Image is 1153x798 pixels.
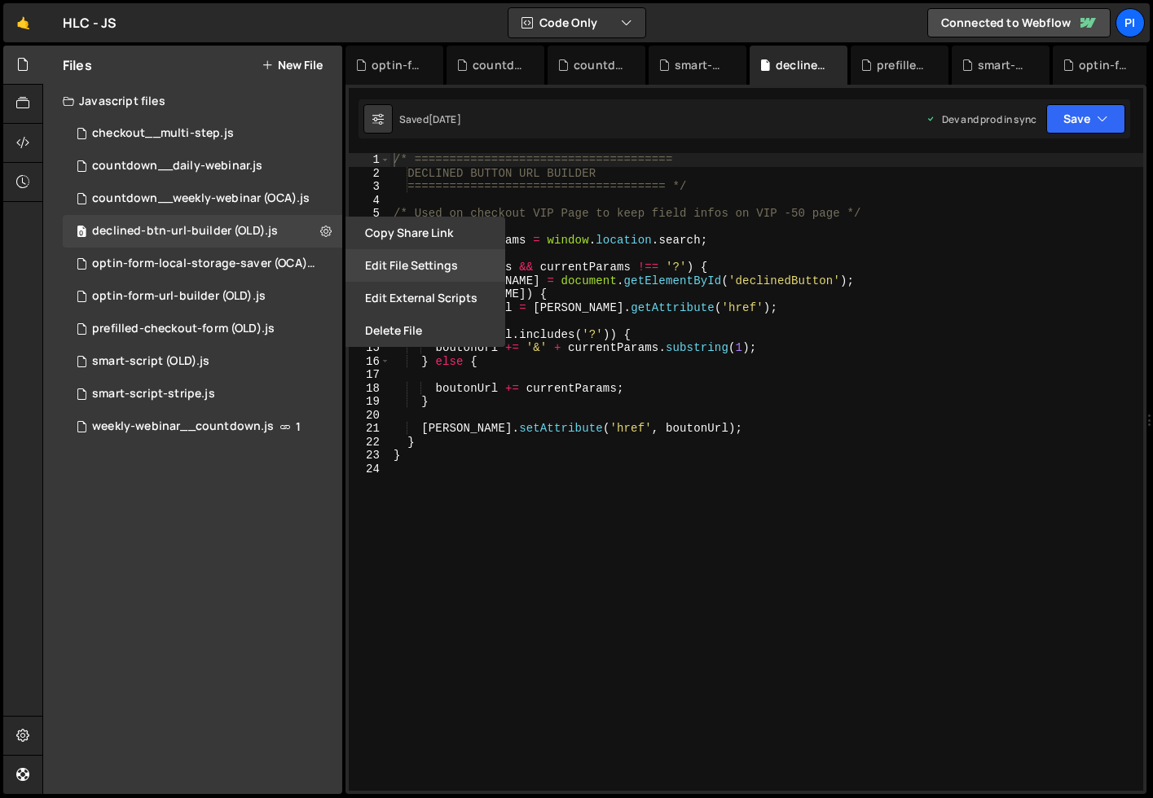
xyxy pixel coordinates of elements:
div: weekly-webinar__countdown.js [92,419,274,434]
div: countdown__weekly-webinar (OCA).js [574,57,626,73]
div: prefilled-checkout-form (OLD).js [877,57,929,73]
div: prefilled-checkout-form (OLD).js [92,322,275,336]
div: optin-form-url-builder (OLD).js [92,289,266,304]
a: 🤙 [3,3,43,42]
button: Edit External Scripts [345,282,505,314]
div: countdown__weekly-webinar (OCA).js [92,191,310,206]
div: 19 [349,395,390,409]
div: 16 [349,355,390,369]
div: declined-btn-url-builder (OLD).js [92,224,278,239]
button: Delete File [345,314,505,347]
div: 12485/36924.js [63,378,342,410]
div: 2 [349,167,390,181]
div: 18 [349,382,390,396]
div: smart-script (OLD).js [675,57,727,73]
div: smart-script-stripe.js [92,387,215,401]
button: Copy share link [345,217,505,249]
button: Edit File Settings [345,249,505,282]
div: 12485/44580.js [63,248,348,280]
div: 12485/43913.js [63,345,342,378]
div: Dev and prod in sync [926,112,1036,126]
div: 12485/30566.js [63,313,342,345]
button: New File [262,59,323,72]
button: Code Only [508,8,645,37]
div: countdown__daily-webinar.js [92,159,262,173]
div: 12485/44528.js [63,215,342,248]
div: 1 [349,153,390,167]
div: optin-form-local-storage-saver (OCA).js [92,256,317,271]
div: 22 [349,436,390,449]
button: Save [1046,104,1125,134]
a: Pi [1116,8,1145,37]
div: 3 [349,180,390,194]
div: 15 [349,341,390,355]
div: declined-btn-url-builder (OLD).js [776,57,828,73]
div: 20 [349,409,390,423]
div: 17 [349,368,390,382]
div: smart-script (OLD).js [92,354,209,369]
span: 1 [296,420,301,433]
div: checkout__multi-step.js [92,126,234,141]
div: 12485/44230.js [63,117,342,150]
div: optin-form-url-builder (OLD).js [1079,57,1131,73]
div: [DATE] [429,112,461,126]
div: countdown__daily-webinar.js [473,57,525,73]
div: 23 [349,449,390,463]
a: Connected to Webflow [927,8,1111,37]
div: 12485/44535.js [63,150,342,182]
div: Javascript files [43,85,342,117]
div: 12485/31057.js [63,280,342,313]
div: HLC - JS [63,13,117,33]
div: 12485/44533.js [63,182,342,215]
div: 5 [349,207,390,221]
div: Saved [399,112,461,126]
div: smart-script-stripe.js [978,57,1030,73]
div: optin-form-local-storage-saver (OCA).js [372,57,424,73]
span: 0 [77,226,86,239]
div: 24 [349,463,390,476]
div: 12485/30315.js [63,410,342,443]
div: 4 [349,194,390,208]
h2: Files [63,56,92,74]
div: 21 [349,422,390,436]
